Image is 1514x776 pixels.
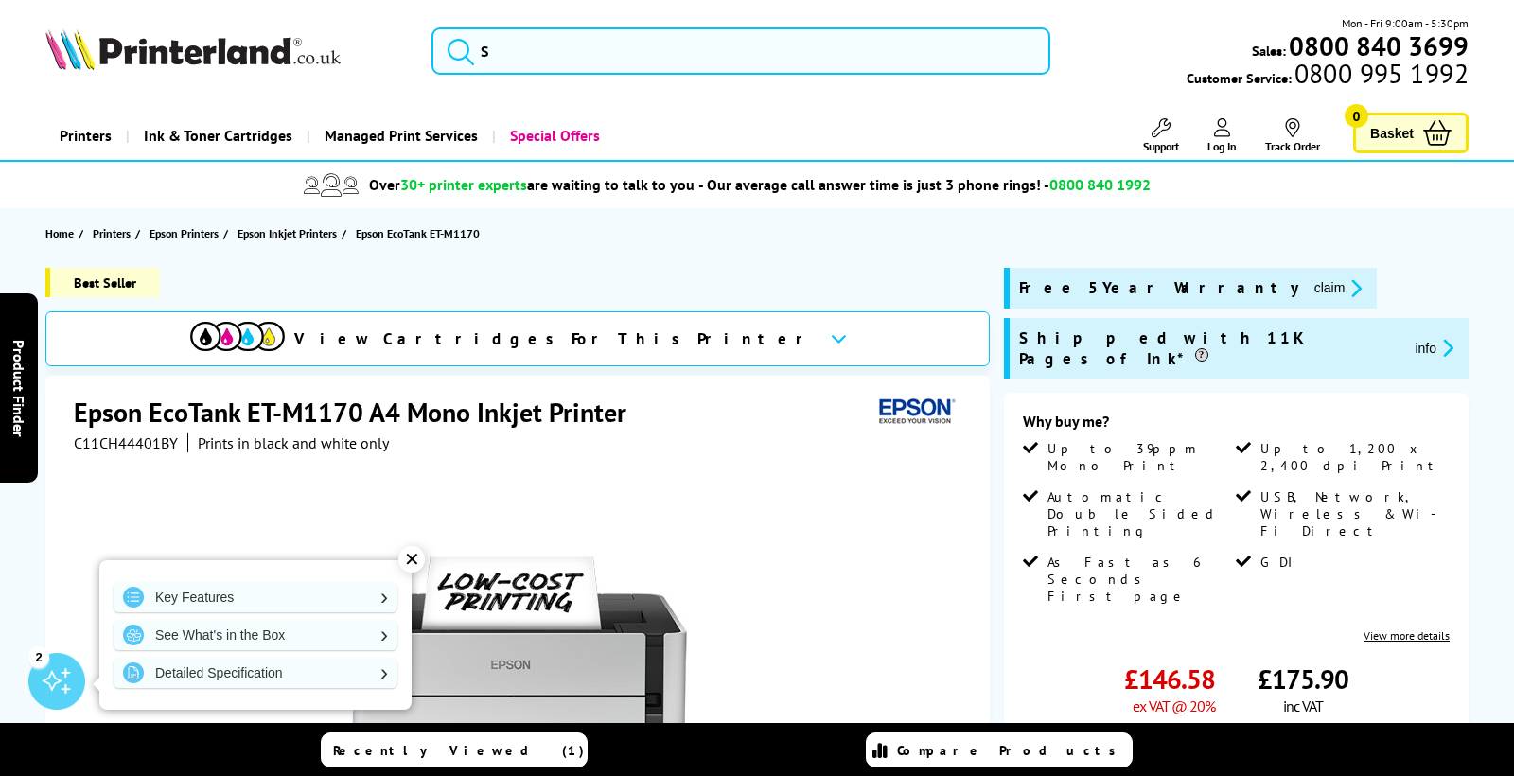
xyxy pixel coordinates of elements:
span: Compare Products [897,742,1126,759]
h1: Epson EcoTank ET-M1170 A4 Mono Inkjet Printer [74,395,645,430]
a: Printers [45,112,126,160]
span: Shipped with 11K Pages of Ink* [1019,327,1400,369]
a: Printers [93,223,135,243]
a: View more details [1364,628,1450,643]
span: Automatic Double Sided Printing [1047,488,1232,539]
a: Epson Inkjet Printers [238,223,342,243]
img: cmyk-icon.svg [190,322,285,351]
a: Track Order [1265,118,1320,153]
a: Epson EcoTank ET-M1170 [356,223,484,243]
span: Recently Viewed (1) [333,742,585,759]
span: inc VAT [1283,697,1323,715]
a: Support [1143,118,1179,153]
a: Printerland Logo [45,28,408,74]
span: Free 5 Year Warranty [1019,277,1299,299]
a: Epson Printers [150,223,223,243]
a: 0800 840 3699 [1286,37,1469,55]
a: Basket 0 [1353,113,1469,153]
img: Printerland Logo [45,28,341,70]
a: Recently Viewed (1) [321,732,588,767]
span: 0 [1345,104,1368,128]
span: £175.90 [1258,661,1348,697]
span: GDI [1260,554,1294,571]
span: USB, Network, Wireless & Wi-Fi Direct [1260,488,1445,539]
button: promo-description [1409,337,1459,359]
a: Special Offers [492,112,614,160]
span: 0800 840 1992 [1049,175,1151,194]
span: Log In [1207,139,1237,153]
div: ✕ [398,546,425,573]
a: Ink & Toner Cartridges [126,112,307,160]
a: Compare Products [866,732,1133,767]
span: Home [45,223,74,243]
span: As Fast as 6 Seconds First page [1047,554,1232,605]
span: Best Seller [45,268,160,297]
span: ex VAT @ 20% [1133,697,1215,715]
span: - Our average call answer time is just 3 phone rings! - [698,175,1151,194]
div: 2 [28,646,49,667]
button: promo-description [1309,277,1368,299]
a: Log In [1207,118,1237,153]
span: Up to 39ppm Mono Print [1047,440,1232,474]
span: Basket [1370,120,1414,146]
span: Printers [93,223,131,243]
span: View Cartridges For This Printer [294,328,815,349]
span: 0800 995 1992 [1292,64,1469,82]
a: Detailed Specification [114,658,397,688]
span: Ink & Toner Cartridges [144,112,292,160]
a: Managed Print Services [307,112,492,160]
img: Epson [871,395,959,430]
span: Up to 1,200 x 2,400 dpi Print [1260,440,1445,474]
input: S [431,27,1049,75]
i: Prints in black and white only [198,433,389,452]
span: 30+ printer experts [400,175,527,194]
a: See What's in the Box [114,620,397,650]
span: £146.58 [1124,661,1215,697]
span: Sales: [1252,42,1286,60]
span: Support [1143,139,1179,153]
a: Key Features [114,582,397,612]
div: Why buy me? [1023,412,1450,440]
span: C11CH44401BY [74,433,178,452]
span: Customer Service: [1187,64,1469,87]
a: Home [45,223,79,243]
span: Epson EcoTank ET-M1170 [356,223,480,243]
span: Epson Inkjet Printers [238,223,337,243]
span: Product Finder [9,340,28,437]
span: Over are waiting to talk to you [369,175,695,194]
span: Epson Printers [150,223,219,243]
b: 0800 840 3699 [1289,28,1469,63]
span: Mon - Fri 9:00am - 5:30pm [1342,14,1469,32]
